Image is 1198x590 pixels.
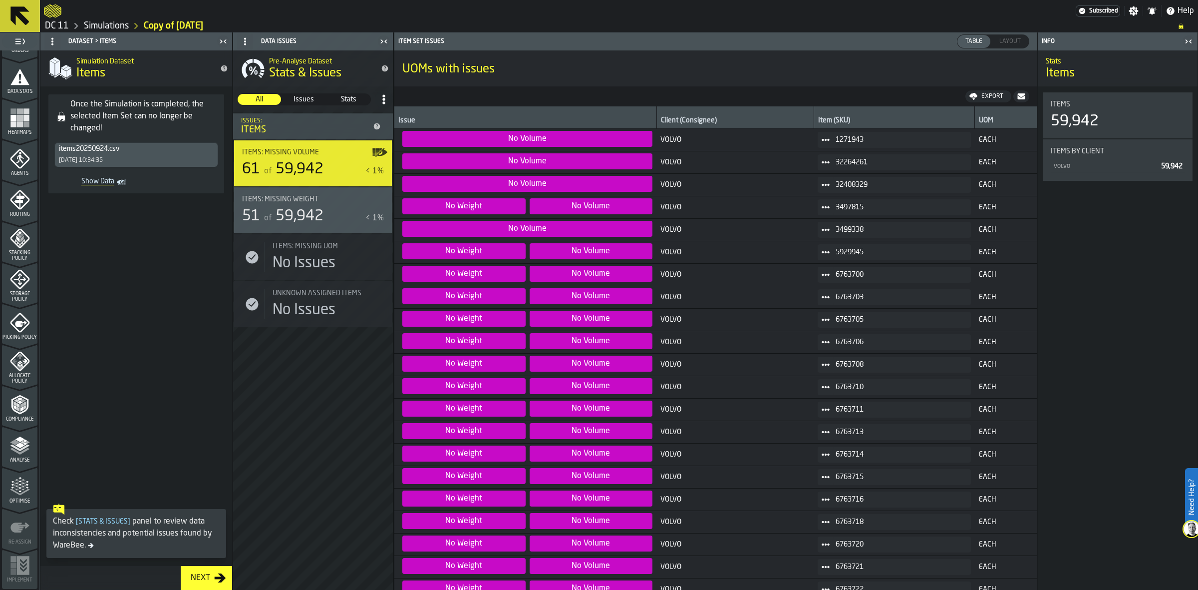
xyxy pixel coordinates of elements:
[402,198,526,214] span: Dataset Issue Reason
[979,181,1033,189] span: EACH
[144,20,203,31] a: link-to-/wh/i/2e91095d-d0fa-471d-87cf-b9f7f81665fc/simulations/98f35582-9c11-4c2a-93e2-dd05aed79fcb
[377,35,391,47] label: button-toggle-Close me
[991,35,1029,48] div: thumb
[365,165,384,177] div: < 1%
[660,181,810,189] span: VOLVO
[979,316,1033,324] span: EACH
[836,451,962,459] span: 6763714
[2,58,37,98] li: menu Data Stats
[59,145,214,153] div: DropdownMenuValue-e40ad7ca-ac41-4b58-8bcc-59d6ab556319
[660,338,810,346] span: VOLVO
[1178,5,1194,17] span: Help
[836,383,962,391] span: 6763710
[394,50,1037,86] div: title-UOMs with issues
[2,373,37,384] span: Allocate Policy
[979,226,1033,234] span: EACH
[979,248,1033,256] span: EACH
[2,17,37,57] li: menu Orders
[1051,159,1185,173] div: StatList-item-VOLVO
[402,446,526,462] span: Dataset Issue Reason
[2,304,37,344] li: menu Picking Policy
[530,491,653,507] span: Dataset Issue Reason
[1013,90,1029,102] button: button-
[402,176,652,192] span: Dataset Issue Reason
[58,177,114,187] span: Show Data
[402,401,526,417] span: Dataset Issue Reason
[660,158,810,166] span: VOLVO
[660,383,810,391] span: VOLVO
[836,338,962,346] span: 6763706
[979,116,1033,126] div: UOM
[836,361,962,369] span: 6763708
[2,250,37,261] span: Stacking Policy
[234,234,392,280] div: stat-Items: Missing UOM
[979,383,1033,391] span: EACH
[530,288,653,304] span: Dataset Issue Reason
[661,116,810,126] div: Client (Consignee)
[660,316,810,324] span: VOLVO
[979,541,1033,549] span: EACH
[660,541,810,549] span: VOLVO
[2,99,37,139] li: menu Heatmaps
[1043,139,1193,181] div: stat-Items by client
[282,93,326,105] label: button-switch-multi-Issues
[660,518,810,526] span: VOLVO
[1182,35,1196,47] label: button-toggle-Close me
[1162,5,1198,17] label: button-toggle-Help
[70,98,220,134] div: Once the Simulation is completed, the selected Item Set can no longer be changed!
[2,263,37,303] li: menu Storage Policy
[276,162,323,177] span: 59,942
[273,254,335,272] div: No Issues
[1051,112,1099,130] div: 59,942
[1046,65,1075,81] span: Items
[979,361,1033,369] span: EACH
[995,37,1025,46] span: Layout
[402,491,526,507] span: Dataset Issue Reason
[979,271,1033,279] span: EACH
[402,311,526,327] span: Dataset Issue Reason
[59,157,103,164] div: [DATE] 10:34:35
[1076,5,1120,16] a: link-to-/wh/i/2e91095d-d0fa-471d-87cf-b9f7f81665fc/settings/billing
[74,518,132,525] span: Stats & Issues
[530,558,653,574] span: Dataset Issue Reason
[216,35,230,47] label: button-toggle-Close me
[2,212,37,217] span: Routing
[44,2,61,20] a: logo-header
[660,473,810,481] span: VOLVO
[660,248,810,256] span: VOLVO
[660,226,810,234] span: VOLVO
[2,48,37,53] span: Orders
[402,558,526,574] span: Dataset Issue Reason
[241,117,369,124] div: Issues:
[836,293,962,301] span: 6763703
[187,572,214,584] div: Next
[1040,38,1182,45] div: Info
[836,181,962,189] span: 32408329
[530,243,653,259] span: Dataset Issue Reason
[242,195,384,203] div: Title
[836,158,962,166] span: 32264261
[44,20,1194,32] nav: Breadcrumb
[1161,163,1183,170] span: 59,942
[402,153,652,169] span: Dataset Issue Reason
[836,316,962,324] span: 6763705
[402,59,1029,61] h2: Sub Title
[660,563,810,571] span: VOLVO
[402,333,526,349] span: Dataset Issue Reason
[76,518,78,525] span: [
[530,446,653,462] span: Dataset Issue Reason
[2,540,37,545] span: Re-assign
[979,473,1033,481] span: EACH
[84,20,129,31] a: link-to-/wh/i/2e91095d-d0fa-471d-87cf-b9f7f81665fc
[1051,147,1185,155] div: Title
[530,198,653,214] span: Dataset Issue Reason
[660,136,810,144] span: VOLVO
[242,148,372,156] div: Title
[1051,100,1185,108] div: Title
[660,451,810,459] span: VOLVO
[396,38,717,45] div: Item Set issues
[1076,5,1120,16] div: Menu Subscription
[977,93,1007,100] div: Export
[402,356,526,372] span: Dataset Issue Reason
[242,148,384,156] div: Title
